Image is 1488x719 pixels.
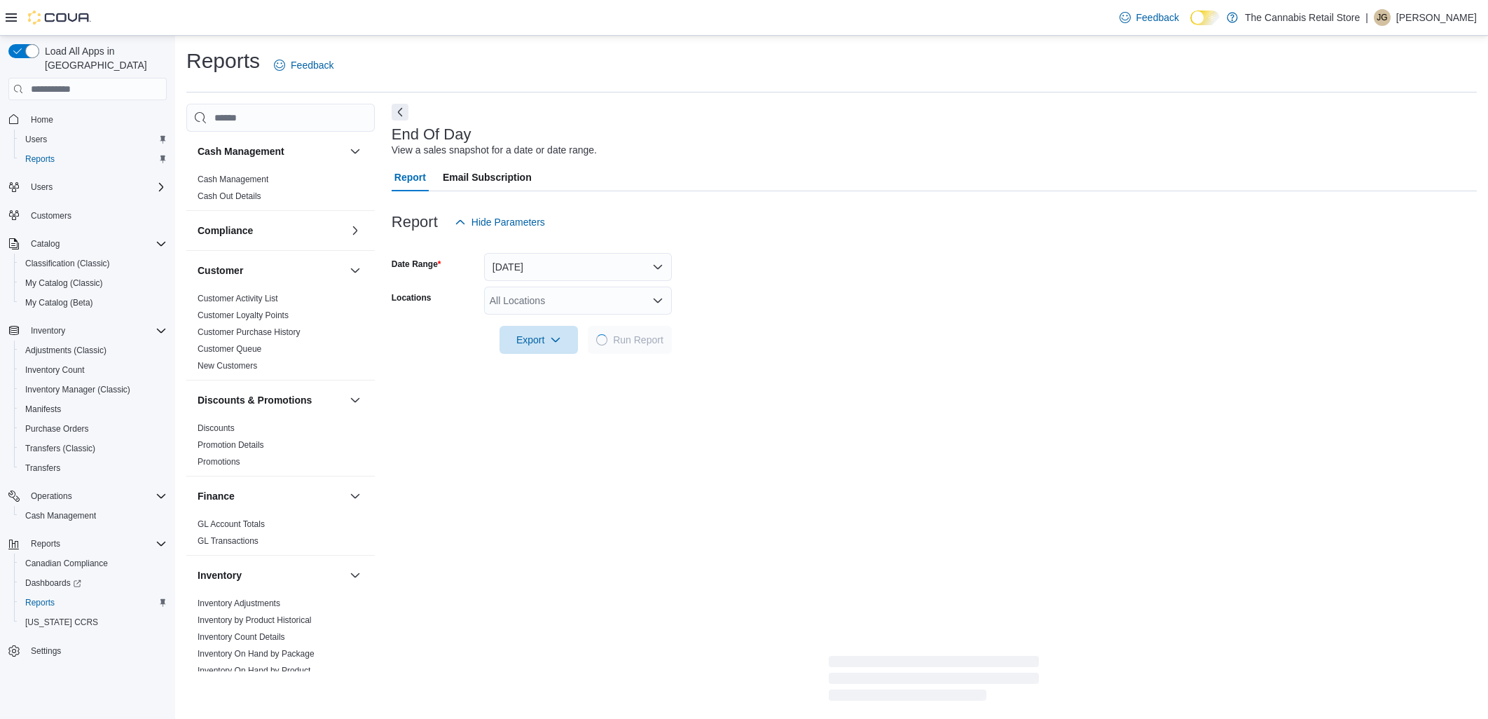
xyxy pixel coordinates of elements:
span: Cash Out Details [198,191,261,202]
span: Catalog [25,235,167,252]
span: Cash Management [20,507,167,524]
button: Discounts & Promotions [198,393,344,407]
button: LoadingRun Report [588,326,672,354]
button: Canadian Compliance [14,554,172,573]
span: Promotions [198,456,240,467]
a: Dashboards [20,575,87,591]
button: Hide Parameters [449,208,551,236]
a: Inventory On Hand by Product [198,666,310,676]
img: Cova [28,11,91,25]
span: My Catalog (Classic) [25,278,103,289]
button: Operations [3,486,172,506]
a: Settings [25,643,67,659]
a: Inventory Count [20,362,90,378]
a: Customer Purchase History [198,327,301,337]
span: Inventory [25,322,167,339]
span: Inventory Count [20,362,167,378]
a: Feedback [268,51,339,79]
span: JG [1377,9,1387,26]
a: Customer Loyalty Points [198,310,289,320]
span: Cash Management [25,510,96,521]
span: Customers [25,207,167,224]
button: Catalog [25,235,65,252]
button: Users [25,179,58,196]
span: Reports [25,535,167,552]
span: Settings [25,642,167,659]
a: Home [25,111,59,128]
span: Transfers (Classic) [25,443,95,454]
span: Users [25,134,47,145]
span: Home [25,110,167,128]
span: Manifests [25,404,61,415]
a: Inventory Manager (Classic) [20,381,136,398]
button: Inventory Count [14,360,172,380]
span: My Catalog (Classic) [20,275,167,292]
span: Operations [31,491,72,502]
nav: Complex example [8,103,167,697]
span: Dashboards [25,577,81,589]
div: View a sales snapshot for a date or date range. [392,143,597,158]
span: Discounts [198,423,235,434]
h3: Cash Management [198,144,284,158]
span: Inventory by Product Historical [198,615,312,626]
a: Reports [20,594,60,611]
span: Reports [20,594,167,611]
a: My Catalog (Beta) [20,294,99,311]
span: Feedback [291,58,333,72]
span: Canadian Compliance [20,555,167,572]
span: Inventory Adjustments [198,598,280,609]
span: Inventory Manager (Classic) [25,384,130,395]
a: Inventory Count Details [198,632,285,642]
span: GL Transactions [198,535,259,547]
span: New Customers [198,360,257,371]
a: Users [20,131,53,148]
a: Dashboards [14,573,172,593]
span: Hide Parameters [471,215,545,229]
button: Compliance [198,224,344,238]
button: Compliance [347,222,364,239]
h3: Discounts & Promotions [198,393,312,407]
a: Classification (Classic) [20,255,116,272]
span: Inventory Count [25,364,85,376]
span: Export [508,326,570,354]
a: Reports [20,151,60,167]
a: Inventory On Hand by Package [198,649,315,659]
button: Finance [198,489,344,503]
span: Operations [25,488,167,505]
span: Inventory On Hand by Package [198,648,315,659]
div: Cash Management [186,171,375,210]
a: [US_STATE] CCRS [20,614,104,631]
button: Next [392,104,408,121]
p: | [1365,9,1368,26]
button: Inventory [25,322,71,339]
button: Classification (Classic) [14,254,172,273]
a: Promotion Details [198,440,264,450]
span: Dashboards [20,575,167,591]
span: Manifests [20,401,167,418]
span: Canadian Compliance [25,558,108,569]
a: Cash Management [20,507,102,524]
a: Transfers (Classic) [20,440,101,457]
span: Transfers [25,463,60,474]
div: Jessica Gerstman [1374,9,1391,26]
span: Adjustments (Classic) [20,342,167,359]
label: Locations [392,292,432,303]
span: Promotion Details [198,439,264,451]
span: Inventory Manager (Classic) [20,381,167,398]
span: Home [31,114,53,125]
a: Customer Queue [198,344,261,354]
span: Adjustments (Classic) [25,345,106,356]
button: Reports [14,593,172,612]
h3: Finance [198,489,235,503]
span: Users [20,131,167,148]
h3: Inventory [198,568,242,582]
span: Dark Mode [1190,25,1191,26]
button: Inventory [347,567,364,584]
span: My Catalog (Beta) [25,297,93,308]
a: Cash Management [198,174,268,184]
span: Users [25,179,167,196]
span: Customer Activity List [198,293,278,304]
button: Cash Management [347,143,364,160]
a: Inventory by Product Historical [198,615,312,625]
span: Email Subscription [443,163,532,191]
